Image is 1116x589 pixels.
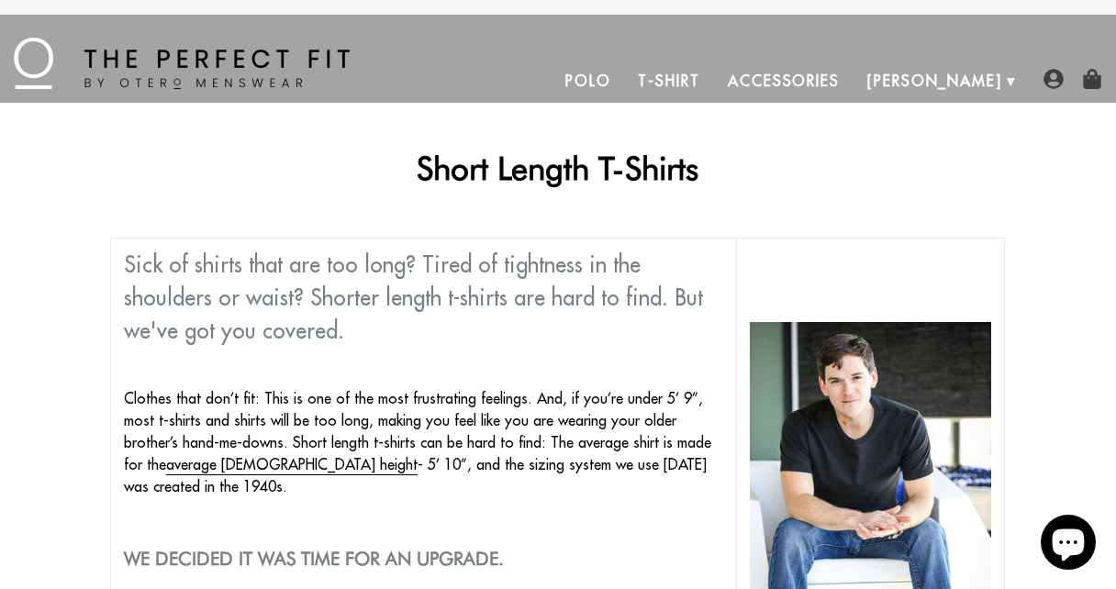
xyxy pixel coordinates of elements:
img: user-account-icon.png [1043,69,1064,89]
a: T-Shirt [624,59,713,103]
h2: We decided it was time for an upgrade. [124,548,723,570]
a: Polo [552,59,625,103]
span: Sick of shirts that are too long? Tired of tightness in the shoulders or waist? Shorter length t-... [124,250,703,344]
img: The Perfect Fit - by Otero Menswear - Logo [14,38,350,89]
h1: Short Length T-Shirts [110,149,1005,187]
img: shopping-bag-icon.png [1082,69,1102,89]
p: Clothes that don’t fit: This is one of the most frustrating feelings. And, if you’re under 5’ 9”,... [124,387,723,497]
a: [PERSON_NAME] [854,59,1016,103]
a: average [DEMOGRAPHIC_DATA] height [166,455,418,475]
inbox-online-store-chat: Shopify online store chat [1035,515,1101,574]
a: Accessories [714,59,854,103]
